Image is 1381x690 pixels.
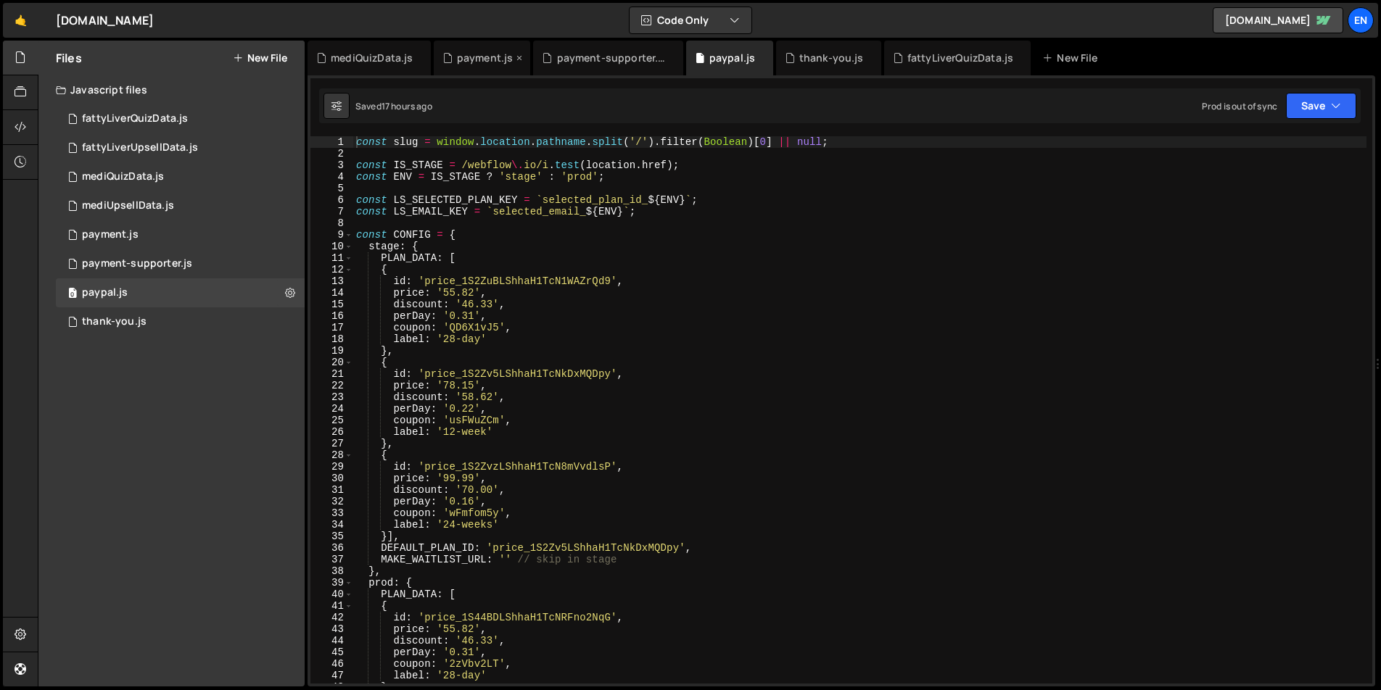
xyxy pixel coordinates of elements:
[355,100,432,112] div: Saved
[310,542,353,554] div: 36
[82,112,188,125] div: fattyLiverQuizData.js
[56,191,305,220] div: 16956/46701.js
[82,228,139,241] div: payment.js
[310,287,353,299] div: 14
[310,415,353,426] div: 25
[82,141,198,154] div: fattyLiverUpsellData.js
[310,159,353,171] div: 3
[907,51,1013,65] div: fattyLiverQuizData.js
[310,333,353,345] div: 18
[457,51,514,65] div: payment.js
[310,380,353,391] div: 22
[310,531,353,542] div: 35
[310,136,353,148] div: 1
[38,75,305,104] div: Javascript files
[310,275,353,287] div: 13
[56,162,305,191] div: 16956/46700.js
[233,52,287,64] button: New File
[310,438,353,449] div: 27
[310,519,353,531] div: 34
[310,171,353,183] div: 4
[310,612,353,623] div: 42
[310,484,353,496] div: 31
[310,241,353,252] div: 10
[709,51,755,65] div: paypal.js
[56,249,305,278] div: 16956/46552.js
[310,194,353,206] div: 6
[310,507,353,519] div: 33
[310,252,353,264] div: 11
[56,220,305,249] div: 16956/46551.js
[56,133,305,162] div: 16956/46565.js
[310,310,353,322] div: 16
[310,217,353,229] div: 8
[1202,100,1277,112] div: Prod is out of sync
[310,357,353,368] div: 20
[82,286,128,299] div: paypal.js
[68,288,77,300] span: 0
[310,264,353,275] div: 12
[310,368,353,380] div: 21
[310,577,353,589] div: 39
[1286,93,1356,119] button: Save
[56,12,154,29] div: [DOMAIN_NAME]
[310,206,353,217] div: 7
[56,50,82,66] h2: Files
[310,449,353,461] div: 28
[82,170,164,183] div: mediQuizData.js
[630,7,751,33] button: Code Only
[310,426,353,438] div: 26
[1348,7,1374,33] a: En
[310,183,353,194] div: 5
[82,315,147,328] div: thank-you.js
[56,104,305,133] div: 16956/46566.js
[310,299,353,310] div: 15
[310,461,353,473] div: 29
[310,589,353,600] div: 40
[310,554,353,565] div: 37
[331,51,413,65] div: mediQuizData.js
[382,100,432,112] div: 17 hours ago
[3,3,38,38] a: 🤙
[82,199,174,212] div: mediUpsellData.js
[310,635,353,647] div: 44
[310,565,353,577] div: 38
[310,391,353,403] div: 23
[310,403,353,415] div: 24
[1042,51,1103,65] div: New File
[799,51,864,65] div: thank-you.js
[310,600,353,612] div: 41
[310,148,353,159] div: 2
[82,257,192,270] div: payment-supporter.js
[310,229,353,241] div: 9
[1213,7,1343,33] a: [DOMAIN_NAME]
[557,51,666,65] div: payment-supporter.js
[310,623,353,635] div: 43
[310,647,353,658] div: 45
[310,670,353,681] div: 47
[310,658,353,670] div: 46
[310,322,353,333] div: 17
[310,496,353,507] div: 32
[56,307,305,336] div: 16956/46524.js
[56,278,305,307] div: 16956/46550.js
[310,345,353,357] div: 19
[310,473,353,484] div: 30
